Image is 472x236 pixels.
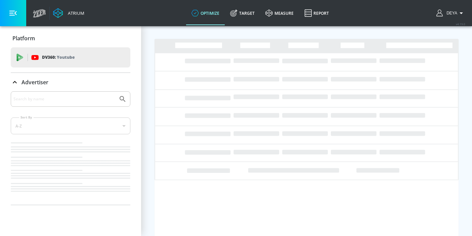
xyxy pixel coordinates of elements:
[11,47,130,67] div: DV360: Youtube
[53,8,84,18] a: Atrium
[225,1,260,25] a: Target
[456,22,465,26] span: v 4.19.0
[186,1,225,25] a: optimize
[260,1,299,25] a: measure
[11,117,130,134] div: A-Z
[11,29,130,48] div: Platform
[436,9,465,17] button: Deya
[11,140,130,205] nav: list of Advertiser
[19,115,34,120] label: Sort By
[13,95,115,103] input: Search by name
[65,10,84,16] div: Atrium
[299,1,334,25] a: Report
[22,79,48,86] p: Advertiser
[12,35,35,42] p: Platform
[42,54,75,61] p: DV360:
[11,73,130,92] div: Advertiser
[57,54,75,61] p: Youtube
[444,11,457,15] span: login as: deya.mansell@zefr.com
[11,91,130,205] div: Advertiser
